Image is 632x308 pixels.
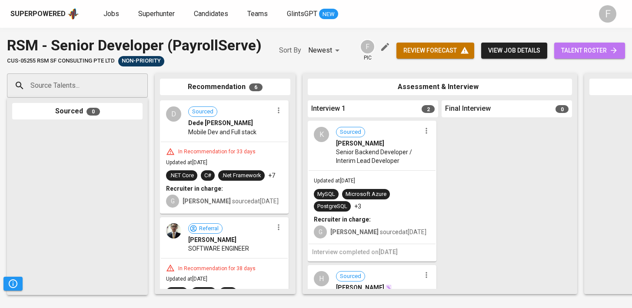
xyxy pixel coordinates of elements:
[188,119,253,127] span: Dede [PERSON_NAME]
[317,190,335,199] div: MySQL
[308,121,436,262] div: KSourced[PERSON_NAME]Senior Backend Developer / Interim Lead DeveloperUpdated at[DATE]MySQLMicros...
[396,43,474,59] button: review forecast
[7,35,262,56] div: RSM - Senior Developer (PayrollServe)
[330,229,379,235] b: [PERSON_NAME]
[336,283,384,292] span: [PERSON_NAME]
[10,7,79,20] a: Superpoweredapp logo
[194,9,230,20] a: Candidates
[287,10,317,18] span: GlintsGPT
[67,7,79,20] img: app logo
[379,248,398,255] span: [DATE]
[312,248,432,257] h6: Interview completed on
[561,45,618,56] span: talent roster
[196,225,222,233] span: Referral
[103,10,119,18] span: Jobs
[170,288,184,297] div: HTML
[183,198,231,205] b: [PERSON_NAME]
[7,57,115,65] span: CUS-05255 RSM SF CONSULTING PTE LTD
[170,172,194,180] div: .NET Core
[118,56,164,66] div: Talent(s) in Pipeline’s Final Stages
[160,79,290,96] div: Recommendation
[222,172,261,180] div: .Net Framework
[360,39,375,54] div: F
[240,288,251,297] p: +16
[314,271,329,286] div: H
[336,128,365,136] span: Sourced
[160,100,289,214] div: DSourcedDede [PERSON_NAME]Mobile Dev and Full stackIn Recommendation for 33 daysUpdated at[DATE]....
[314,127,329,142] div: K
[204,172,211,180] div: C#
[166,185,223,192] b: Recruiter in charge:
[422,105,435,113] span: 2
[194,10,228,18] span: Candidates
[166,159,207,166] span: Updated at [DATE]
[555,105,569,113] span: 0
[488,45,540,56] span: view job details
[86,108,100,116] span: 0
[249,83,263,91] span: 6
[138,10,175,18] span: Superhunter
[175,265,259,272] div: In Recommendation for 38 days
[336,148,421,165] span: Senior Backend Developer / Interim Lead Developer
[308,79,572,96] div: Assessment & Interview
[317,202,347,211] div: PostgreSQL
[314,225,327,238] div: G
[279,45,301,56] p: Sort By
[195,288,213,297] div: MySQL
[247,10,268,18] span: Teams
[314,216,371,223] b: Recruiter in charge:
[138,9,176,20] a: Superhunter
[385,284,392,291] img: magic_wand.svg
[319,10,338,19] span: NEW
[118,57,164,65] span: Non-Priority
[247,9,269,20] a: Teams
[403,45,467,56] span: review forecast
[143,85,145,86] button: Open
[223,288,233,297] div: CSS
[360,39,375,62] div: pic
[188,235,236,244] span: [PERSON_NAME]
[287,9,338,20] a: GlintsGPT NEW
[166,276,207,282] span: Updated at [DATE]
[330,229,426,235] span: sourced at [DATE]
[599,5,616,23] div: F
[188,244,249,253] span: SOFTWARE ENGINEER
[3,277,23,291] button: Pipeline Triggers
[166,223,181,238] img: f5e0ae663b9d259e048abe3bacc094db.jpeg
[336,139,384,148] span: [PERSON_NAME]
[175,148,259,156] div: In Recommendation for 33 days
[183,198,279,205] span: sourced at [DATE]
[354,202,361,211] p: +3
[336,272,365,281] span: Sourced
[481,43,547,59] button: view job details
[166,195,179,208] div: G
[308,45,332,56] p: Newest
[308,43,343,59] div: Newest
[268,171,275,180] p: +7
[314,178,355,184] span: Updated at [DATE]
[346,190,386,199] div: Microsoft Azure
[10,9,66,19] div: Superpowered
[311,104,346,114] span: Interview 1
[554,43,625,59] a: talent roster
[445,104,491,114] span: Final Interview
[103,9,121,20] a: Jobs
[12,103,143,120] div: Sourced
[188,128,256,136] span: Mobile Dev and Full stack
[189,108,217,116] span: Sourced
[166,106,181,122] div: D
